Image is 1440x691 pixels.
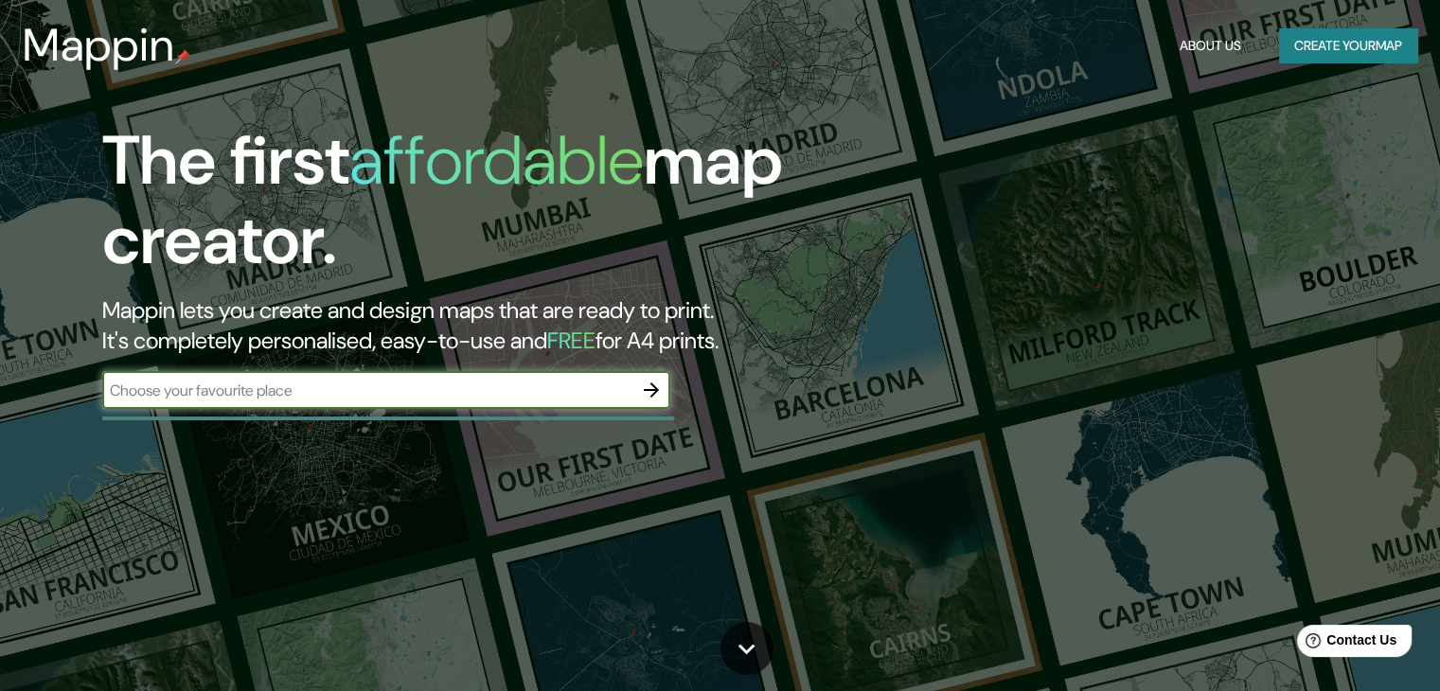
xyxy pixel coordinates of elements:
[23,19,175,72] h3: Mappin
[1279,28,1417,63] button: Create yourmap
[102,380,632,401] input: Choose your favourite place
[175,49,190,64] img: mappin-pin
[349,116,644,204] h1: affordable
[1271,617,1419,670] iframe: Help widget launcher
[1172,28,1249,63] button: About Us
[102,121,823,295] h1: The first map creator.
[547,326,596,355] h5: FREE
[102,295,823,356] h2: Mappin lets you create and design maps that are ready to print. It's completely personalised, eas...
